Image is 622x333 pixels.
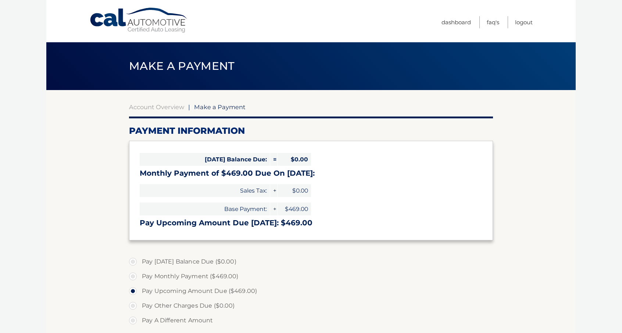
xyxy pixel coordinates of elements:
[140,184,270,197] span: Sales Tax:
[129,313,493,328] label: Pay A Different Amount
[278,184,311,197] span: $0.00
[270,184,278,197] span: +
[278,153,311,166] span: $0.00
[140,218,482,228] h3: Pay Upcoming Amount Due [DATE]: $469.00
[129,103,184,111] a: Account Overview
[129,59,235,73] span: Make a Payment
[188,103,190,111] span: |
[129,269,493,284] label: Pay Monthly Payment ($469.00)
[270,203,278,215] span: +
[129,298,493,313] label: Pay Other Charges Due ($0.00)
[129,125,493,136] h2: Payment Information
[140,169,482,178] h3: Monthly Payment of $469.00 Due On [DATE]:
[487,16,499,28] a: FAQ's
[278,203,311,215] span: $469.00
[515,16,533,28] a: Logout
[140,153,270,166] span: [DATE] Balance Due:
[129,284,493,298] label: Pay Upcoming Amount Due ($469.00)
[194,103,246,111] span: Make a Payment
[129,254,493,269] label: Pay [DATE] Balance Due ($0.00)
[140,203,270,215] span: Base Payment:
[442,16,471,28] a: Dashboard
[270,153,278,166] span: =
[89,7,189,33] a: Cal Automotive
